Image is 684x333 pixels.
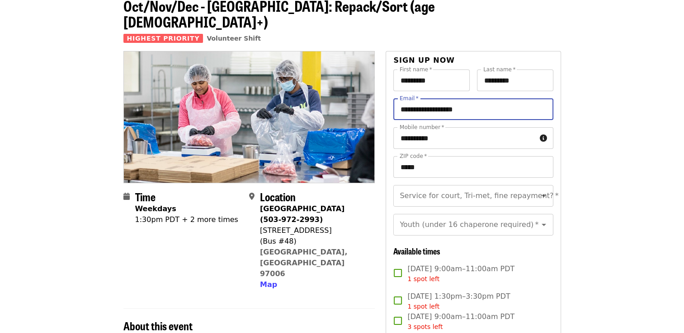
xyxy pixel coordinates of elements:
span: Sign up now [393,56,455,65]
i: circle-info icon [540,134,547,143]
span: 1 spot left [407,303,439,310]
input: Mobile number [393,127,536,149]
span: Map [260,280,277,289]
div: 1:30pm PDT + 2 more times [135,214,238,225]
i: calendar icon [123,192,130,201]
strong: [GEOGRAPHIC_DATA] (503-972-2993) [260,204,344,224]
label: ZIP code [400,153,427,159]
div: [STREET_ADDRESS] [260,225,368,236]
button: Open [538,218,550,231]
span: Location [260,189,296,204]
label: Email [400,96,419,101]
label: Last name [483,67,515,72]
input: Last name [477,69,553,91]
input: ZIP code [393,156,553,178]
span: 1 spot left [407,275,439,282]
span: [DATE] 9:00am–11:00am PDT [407,264,514,284]
button: Open [538,190,550,202]
i: map-marker-alt icon [249,192,255,201]
img: Oct/Nov/Dec - Beaverton: Repack/Sort (age 10+) organized by Oregon Food Bank [124,51,375,182]
a: [GEOGRAPHIC_DATA], [GEOGRAPHIC_DATA] 97006 [260,248,348,278]
label: First name [400,67,432,72]
strong: Weekdays [135,204,176,213]
button: Map [260,279,277,290]
span: 3 spots left [407,323,443,330]
a: Volunteer Shift [207,35,261,42]
span: Highest Priority [123,34,203,43]
span: [DATE] 1:30pm–3:30pm PDT [407,291,510,311]
span: [DATE] 9:00am–11:00am PDT [407,311,514,332]
label: Mobile number [400,125,444,130]
input: First name [393,69,470,91]
input: Email [393,98,553,120]
span: Time [135,189,156,204]
div: (Bus #48) [260,236,368,247]
span: Available times [393,245,440,257]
